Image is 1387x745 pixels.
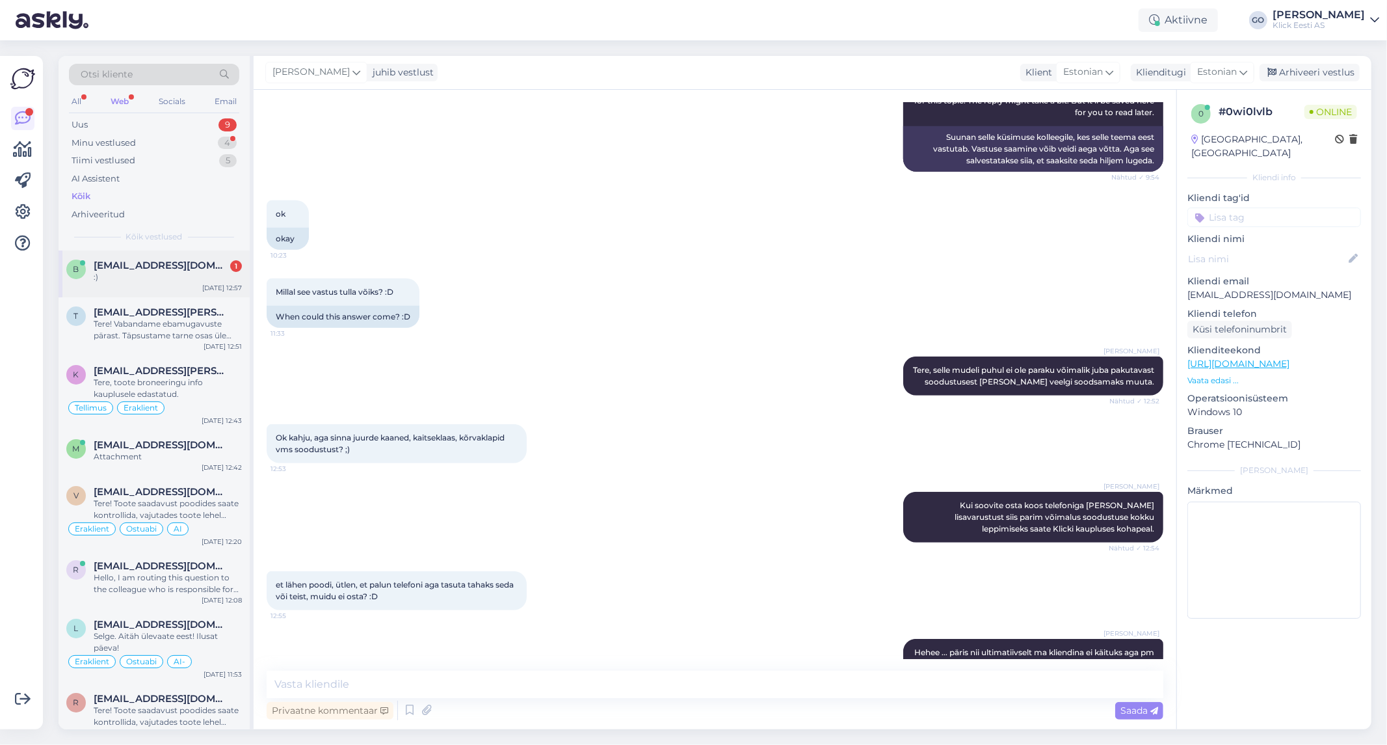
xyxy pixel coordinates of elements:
[94,498,242,521] div: Tere! Toote saadavust poodides saate kontrollida, vajutades toote lehel "Saadavus poodides" nupul...
[1187,232,1361,246] p: Kliendi nimi
[230,260,242,272] div: 1
[1103,481,1159,491] span: [PERSON_NAME]
[72,208,125,221] div: Arhiveeritud
[156,93,188,110] div: Socials
[276,209,285,219] span: ok
[202,283,242,293] div: [DATE] 12:57
[271,251,319,260] span: 10:23
[1103,629,1159,638] span: [PERSON_NAME]
[1109,543,1159,553] span: Nähtud ✓ 12:54
[1120,705,1158,716] span: Saada
[94,451,242,463] div: Attachment
[94,619,229,630] span: laurasaska9@gmail.com
[202,463,242,472] div: [DATE] 12:42
[126,658,157,666] span: Ostuabi
[94,306,229,318] span: taavet.treier@gmail.com
[10,66,35,91] img: Askly Logo
[218,118,237,131] div: 9
[271,329,319,338] span: 11:33
[174,525,182,533] span: AI
[367,66,434,79] div: juhib vestlust
[276,433,507,454] span: Ok kahju, aga sinna juurde kaaned, kaitseklaas, kõrvaklapid vms soodustust? ;)
[69,93,84,110] div: All
[174,658,185,666] span: AI-
[1198,109,1204,118] span: 0
[73,264,79,274] span: b
[219,154,237,167] div: 5
[1188,252,1346,266] input: Lisa nimi
[202,416,242,426] div: [DATE] 12:43
[914,647,1156,692] span: Hehee ... päris nii ultimatiivselt ma kliendina ei käituks aga pm on kohapeal kaupluses võimalik ...
[1187,191,1361,205] p: Kliendi tag'id
[1187,358,1289,370] a: [URL][DOMAIN_NAME]
[72,137,136,150] div: Minu vestlused
[1131,66,1186,79] div: Klienditugi
[74,311,79,321] span: t
[94,318,242,342] div: Tere! Vabandame ebamugavuste pärast. Täpsustame tarne osas üle ning anname teile esimesel võimalu...
[271,611,319,621] span: 12:55
[1304,105,1357,119] span: Online
[1187,438,1361,452] p: Chrome [TECHNICAL_ID]
[1187,321,1292,338] div: Küsi telefoninumbrit
[267,702,393,720] div: Privaatne kommentaar
[73,444,80,454] span: m
[1187,424,1361,438] p: Brauser
[271,464,319,474] span: 12:53
[218,137,237,150] div: 4
[73,370,79,379] span: k
[1063,65,1103,79] span: Estonian
[1187,288,1361,302] p: [EMAIL_ADDRESS][DOMAIN_NAME]
[72,190,90,203] div: Kõik
[108,93,131,110] div: Web
[955,500,1156,534] span: Kui soovite osta koos telefoniga [PERSON_NAME] lisavarustust siis parim võimalus soodustuse kokku...
[94,572,242,595] div: Hello, I am routing this question to the colleague who is responsible for this topic. The reply m...
[913,365,1156,386] span: Tere, selle mudeli puhul ei ole paraku võimalik juba pakutavast soodustusest [PERSON_NAME] veelgi...
[267,306,419,328] div: When could this answer come? :D
[1103,346,1159,356] span: [PERSON_NAME]
[202,537,242,547] div: [DATE] 12:20
[204,342,242,351] div: [DATE] 12:51
[72,172,120,185] div: AI Assistent
[94,486,229,498] span: veix001@gmail.com
[73,491,79,500] span: v
[1191,133,1335,160] div: [GEOGRAPHIC_DATA], [GEOGRAPHIC_DATA]
[126,231,183,243] span: Kõik vestlused
[1020,66,1052,79] div: Klient
[1187,392,1361,405] p: Operatsioonisüsteem
[204,670,242,679] div: [DATE] 11:53
[94,365,229,377] span: kadi.katre.kopper@gmail.com
[73,698,79,707] span: r
[276,287,393,297] span: Millal see vastus tulla võiks? :D
[75,404,107,412] span: Tellimus
[1109,396,1159,406] span: Nähtud ✓ 12:52
[272,65,350,79] span: [PERSON_NAME]
[1187,307,1361,321] p: Kliendi telefon
[75,658,109,666] span: Eraklient
[1273,10,1379,31] a: [PERSON_NAME]Klick Eesti AS
[1219,104,1304,120] div: # 0wi0lvlb
[1111,172,1159,182] span: Nähtud ✓ 9:54
[1260,64,1360,81] div: Arhiveeri vestlus
[126,525,157,533] span: Ostuabi
[1139,8,1218,32] div: Aktiivne
[1187,344,1361,357] p: Klienditeekond
[1187,172,1361,183] div: Kliendi info
[1187,484,1361,498] p: Märkmed
[202,595,242,605] div: [DATE] 12:08
[1187,208,1361,227] input: Lisa tag
[94,260,229,271] span: brit@milos.ee
[1187,465,1361,476] div: [PERSON_NAME]
[276,580,516,601] span: et lähen poodi, ütlen, et palun telefoni aga tasuta tahaks seda või teist, muidu ei osta? :D
[1197,65,1237,79] span: Estonian
[1187,405,1361,419] p: Windows 10
[72,154,135,167] div: Tiimi vestlused
[1273,10,1365,20] div: [PERSON_NAME]
[124,404,158,412] span: Eraklient
[74,623,79,633] span: l
[75,525,109,533] span: Eraklient
[267,228,309,250] div: okay
[94,271,242,283] div: :)
[73,565,79,575] span: r
[1187,275,1361,288] p: Kliendi email
[72,118,88,131] div: Uus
